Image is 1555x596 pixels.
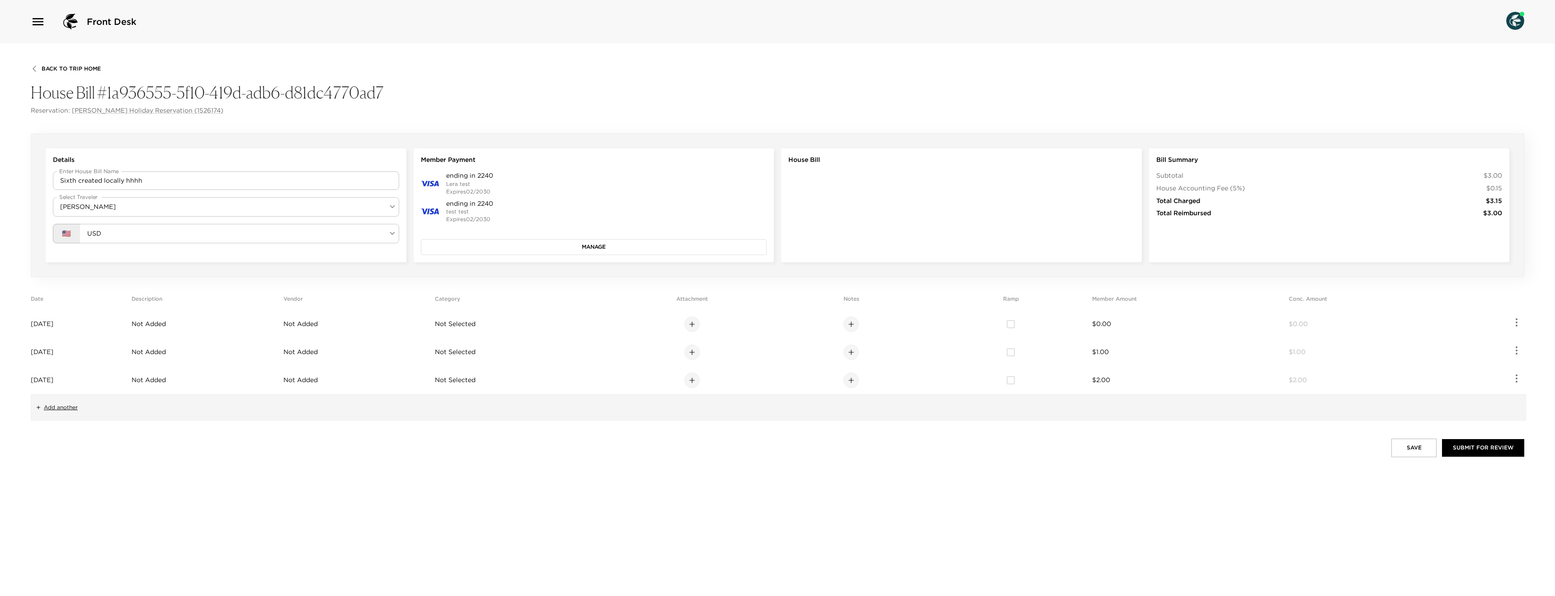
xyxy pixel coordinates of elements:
div: 🇺🇸 [53,224,80,243]
span: [DATE] [31,376,53,384]
div: [PERSON_NAME] [53,197,399,217]
span: Total Reimbursed [1156,209,1211,218]
button: Submit for Review [1442,439,1524,456]
div: USD [80,224,399,243]
label: Select Traveler [59,193,98,201]
span: $2.00 [1092,376,1110,384]
img: credit card type [421,181,439,187]
p: Expires 02/2030 [446,216,493,223]
span: Bill Summary [1156,156,1198,165]
span: Not Added [132,376,166,384]
th: Conc. Amount [1289,295,1454,310]
th: Notes [773,295,929,310]
span: Member Payment [421,156,476,165]
p: Lera test [446,180,493,188]
img: credit card type [421,208,439,214]
span: Total Charged [1156,197,1200,206]
span: Not Added [283,320,318,328]
span: Not Selected [435,320,476,328]
span: ending in 2240 [446,171,493,180]
span: Not Added [132,320,166,328]
span: Details [53,156,75,165]
span: Not Added [283,348,318,356]
span: $2.00 [1289,376,1307,384]
span: Not Added [132,348,166,356]
th: Date [31,295,128,310]
span: Add another [44,404,78,412]
p: test test [446,208,493,216]
th: Description [132,295,280,310]
span: $0.00 [1289,320,1308,328]
span: $3.00 [1484,171,1502,180]
span: $1.00 [1092,348,1109,356]
span: ending in 2240 [446,199,493,208]
span: Front Desk [87,15,137,28]
span: $0.15 [1486,184,1502,193]
button: Add another [35,404,78,412]
th: Category [435,295,610,310]
a: [PERSON_NAME] Holiday Reservation (1526174) [72,106,223,115]
span: $3.00 [1483,209,1502,218]
span: House Bill [788,156,820,165]
th: Ramp [933,295,1089,310]
th: Attachment [614,295,770,310]
button: Back To Trip Home [31,65,101,72]
th: Member Amount [1092,295,1285,310]
span: $0.00 [1092,320,1111,328]
span: Reservation: [31,106,70,115]
img: User [1506,12,1524,30]
span: Not Selected [435,348,476,356]
span: Not Added [283,376,318,384]
img: logo [60,11,81,33]
label: Enter House Bill Name [59,167,119,175]
span: Not Selected [435,376,476,384]
span: $1.00 [1289,348,1305,356]
span: Subtotal [1156,171,1183,180]
span: [DATE] [31,320,53,328]
th: Vendor [283,295,432,310]
span: Back To Trip Home [42,66,101,72]
span: House Accounting Fee (5%) [1156,184,1245,193]
button: Save [1391,439,1437,457]
h4: House Bill #1a936555-5f10-419d-adb6-d81dc4770ad7 [31,83,1524,103]
p: Expires 02/2030 [446,188,493,196]
span: [DATE] [31,348,53,356]
button: Manage [421,239,767,255]
span: $3.15 [1486,197,1502,206]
